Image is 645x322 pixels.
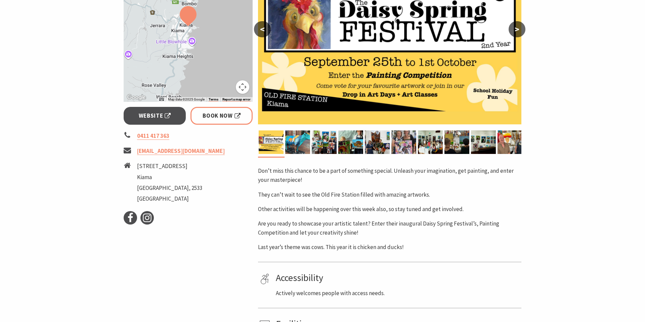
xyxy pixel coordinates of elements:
[209,97,218,102] a: Terms (opens in new tab)
[137,132,169,140] a: 0411 417 363
[509,21,525,37] button: >
[276,289,519,298] p: Actively welcomes people with access needs.
[137,147,225,155] a: [EMAIL_ADDRESS][DOMAIN_NAME]
[254,21,271,37] button: <
[137,162,202,171] li: [STREET_ADDRESS]
[418,130,443,154] img: Daisy Spring Festival
[258,219,521,237] p: Are you ready to showcase your artistic talent? Enter their inaugural Daisy Spring Festival’s, Pa...
[125,93,147,102] a: Open this area in Google Maps (opens a new window)
[391,130,416,154] img: Daisy Spring Festival
[203,111,241,120] span: Book Now
[125,93,147,102] img: Google
[285,130,310,154] img: Dairy Cow Art
[190,107,253,125] a: Book Now
[444,130,469,154] img: Daisy Spring Festival
[258,243,521,252] p: Last year’s theme was cows. This year it is chicken and ducks!
[137,173,202,182] li: Kiama
[276,272,519,284] h4: Accessibility
[137,184,202,193] li: [GEOGRAPHIC_DATA], 2533
[498,130,522,154] img: Daisy Spring Festival
[312,130,337,154] img: Daisy Spring Festival
[159,97,164,102] button: Keyboard shortcuts
[137,194,202,203] li: [GEOGRAPHIC_DATA]
[258,190,521,199] p: They can’t wait to see the Old Fire Station filled with amazing artworks.
[258,166,521,185] p: Don’t miss this chance to be a part of something special. Unleash your imagination, get painting,...
[338,130,363,154] img: Daisy Spring Festival
[365,130,390,154] img: Daisy Spring Festival
[139,111,171,120] span: Website
[471,130,496,154] img: Daisy Spring Festival
[222,97,251,102] a: Report a map error
[124,107,186,125] a: Website
[258,205,521,214] p: Other activities will be happening over this week also, so stay tuned and get involved.
[168,97,205,101] span: Map data ©2025 Google
[236,80,249,94] button: Map camera controls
